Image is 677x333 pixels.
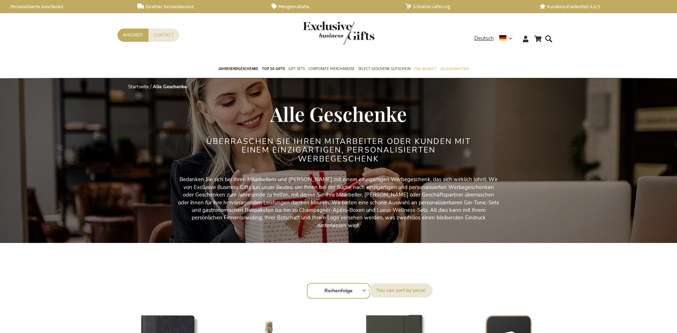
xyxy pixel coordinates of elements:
a: Personalisierte Geschenke [4,4,126,10]
span: Alle Geschenke [270,100,407,127]
a: Schnelle Lieferung [405,4,528,10]
span: Gelegenheiten [440,65,468,73]
strong: Alle Geschenke [153,84,187,90]
label: Sortieren nach [369,283,433,298]
span: Select Geschenk Gutschein [358,65,410,73]
a: Gift Sets [288,60,305,78]
a: Kundenzufriedenheit 4,6/5 [540,4,662,10]
span: Deutsch [474,34,494,43]
a: Corporate Merchandise [308,60,355,78]
span: Gift Sets [288,65,305,73]
span: Jahresendgeschenke [218,65,258,73]
p: Bedanken Sie sich bei Ihren Mitarbeitern und [PERSON_NAME] mit einem einzigartigen Werbegeschenk,... [178,176,499,229]
a: Direkter Versandservice [137,4,260,10]
a: Jahresendgeschenke [218,60,258,78]
span: TOP 50 Gifts [262,65,285,73]
a: Gelegenheiten [440,60,468,78]
img: Exclusive Business gifts logo [303,21,374,45]
a: Startseite [128,84,149,90]
span: Corporate Merchandise [308,65,355,73]
h2: ÜBERRASCHEN SIE IHREN MITARBEITER ODER KUNDEN MIT EINEM EINZIGARTIGEN, PERSONALISIERTEN WERBEGESC... [205,137,473,163]
a: Select Geschenk Gutschein [358,60,410,78]
a: Contact [148,29,179,42]
a: TOP 50 Gifts [262,60,285,78]
a: Angebot [117,29,148,42]
a: store logo [303,21,339,45]
span: Pro Budget [414,65,436,73]
a: Pro Budget [414,60,436,78]
a: Mengenrabatte [272,4,394,10]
